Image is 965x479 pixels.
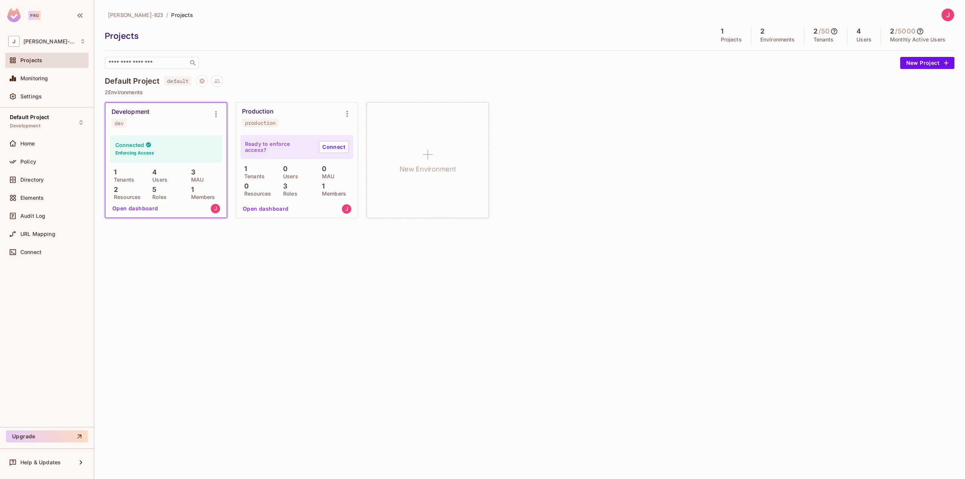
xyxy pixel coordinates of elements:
p: 3 [279,182,287,190]
p: Members [187,194,215,200]
h5: / 5000 [895,28,916,35]
p: 1 [110,168,116,176]
span: Audit Log [20,213,45,219]
span: Development [10,123,40,129]
div: Development [112,108,149,116]
span: URL Mapping [20,231,55,237]
p: Ready to enforce access? [245,141,313,153]
button: Open dashboard [109,202,161,214]
h5: 1 [721,28,723,35]
p: 0 [279,165,288,173]
p: 4 [149,168,157,176]
h5: 4 [856,28,861,35]
span: Projects [171,11,193,18]
h6: Enforcing Access [115,150,154,156]
span: [PERSON_NAME]-823 [108,11,163,18]
p: Users [856,37,872,43]
p: Tenants [813,37,834,43]
span: Monitoring [20,75,48,81]
p: MAU [187,177,204,183]
p: 3 [187,168,195,176]
img: John Renz [942,9,954,21]
button: Open dashboard [240,203,292,215]
p: Roles [149,194,167,200]
li: / [166,11,168,18]
p: 0 [318,165,326,173]
span: Policy [20,159,36,165]
h5: / 50 [818,28,830,35]
h4: Connected [115,141,144,148]
p: Tenants [240,173,265,179]
h5: 2 [813,28,818,35]
p: Resources [110,194,141,200]
p: 1 [318,182,325,190]
p: Monthly Active Users [890,37,945,43]
span: Help & Updates [20,459,61,465]
p: 2 [110,186,118,193]
p: Members [318,191,346,197]
img: SReyMgAAAABJRU5ErkJggg== [7,8,21,22]
span: default [164,76,191,86]
p: Tenants [110,177,134,183]
button: Environment settings [208,107,224,122]
span: J [8,36,20,47]
p: Resources [240,191,271,197]
div: Production [242,108,273,115]
a: Connect [319,141,349,153]
span: Home [20,141,35,147]
h4: Default Project [105,77,159,86]
span: Elements [20,195,44,201]
button: Upgrade [6,430,88,442]
span: Projects [20,57,42,63]
p: Users [279,173,298,179]
span: Workspace: John-823 [23,38,76,44]
div: Pro [28,11,41,20]
p: 5 [149,186,156,193]
p: Projects [721,37,742,43]
img: johnrenz321@gmail.com [342,204,351,214]
h5: 2 [890,28,894,35]
span: Default Project [10,114,49,120]
div: production [245,120,276,126]
p: Roles [279,191,297,197]
button: Environment settings [340,106,355,121]
p: Users [149,177,167,183]
p: 1 [187,186,194,193]
span: Project settings [196,79,208,86]
h1: New Environment [400,164,456,175]
span: Directory [20,177,44,183]
p: MAU [318,173,334,179]
span: Connect [20,249,41,255]
button: New Project [900,57,954,69]
div: Projects [105,30,708,41]
p: 1 [240,165,247,173]
p: 2 Environments [105,89,954,95]
p: 0 [240,182,249,190]
p: Environments [760,37,795,43]
span: Settings [20,93,42,99]
div: dev [115,120,124,126]
img: johnrenz321@gmail.com [211,204,220,213]
h5: 2 [760,28,764,35]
